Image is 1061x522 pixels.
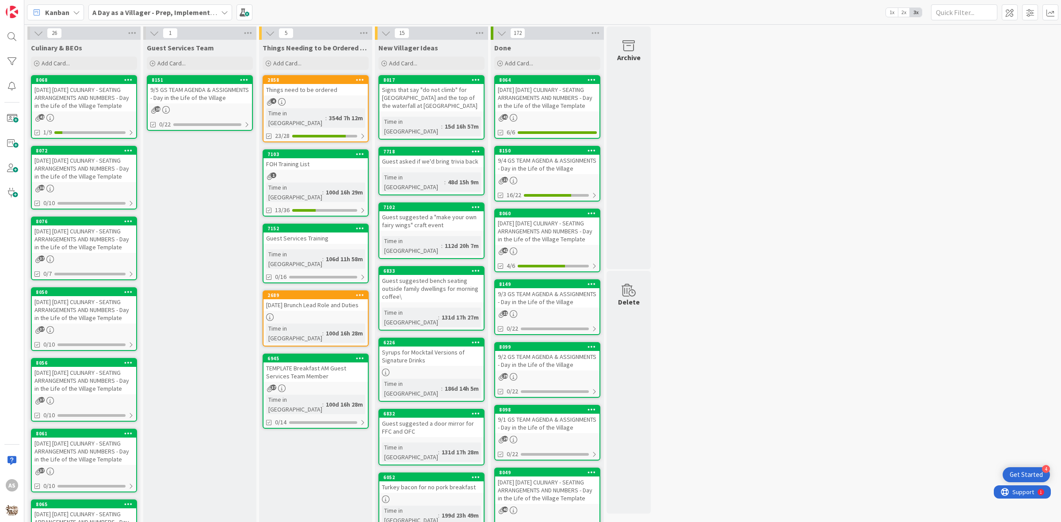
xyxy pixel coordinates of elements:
div: 6226 [383,339,484,346]
span: 37 [39,468,45,473]
a: 81509/4 GS TEAM AGENDA & ASSIGNMENTS - Day in the Life of the Village16/22 [494,146,600,202]
a: 81519/5 GS TEAM AGENDA & ASSIGNMENTS - Day in the Life of the Village0/22 [147,75,253,131]
div: Syrups for Mocktail Versions of Signature Drinks [379,347,484,366]
span: 23/28 [275,131,290,141]
div: 8061[DATE] [DATE] CULINARY - SEATING ARRANGEMENTS AND NUMBERS - Day in the Life of the Village Te... [32,430,136,465]
div: Time in [GEOGRAPHIC_DATA] [382,379,441,398]
div: 112d 20h 7m [443,241,481,251]
span: 0/22 [507,450,518,459]
span: 1 [271,172,276,178]
div: 6945TEMPLATE Breakfast AM Guest Services Team Member [263,354,368,382]
div: 9/2 GS TEAM AGENDA & ASSIGNMENTS - Day in the Life of the Village [495,351,599,370]
div: 8099 [495,343,599,351]
span: 41 [502,114,508,120]
div: 8098 [499,407,599,413]
div: Open Get Started checklist, remaining modules: 4 [1003,467,1050,482]
div: 2858 [263,76,368,84]
span: Guest Services Team [147,43,214,52]
div: Time in [GEOGRAPHIC_DATA] [266,249,322,269]
span: 37 [39,326,45,332]
div: 6052 [383,474,484,480]
span: : [441,384,443,393]
span: 21 [502,310,508,316]
a: 6832Guest suggested a door mirror for FFC and OFCTime in [GEOGRAPHIC_DATA]:131d 17h 28m [378,409,485,465]
div: [DATE] [DATE] CULINARY - SEATING ARRANGEMENTS AND NUMBERS - Day in the Life of the Village Template [32,296,136,324]
span: Add Card... [505,59,533,67]
div: 8061 [32,430,136,438]
div: 6052Turkey bacon for no pork breakfast [379,473,484,493]
div: 8064 [495,76,599,84]
a: 80999/2 GS TEAM AGENDA & ASSIGNMENTS - Day in the Life of the Village0/22 [494,342,600,398]
span: 0/10 [43,340,55,349]
div: Guest asked if we'd bring trivia back [379,156,484,167]
div: 8060 [495,210,599,217]
div: 354d 7h 12m [327,113,365,123]
span: : [444,177,446,187]
div: Time in [GEOGRAPHIC_DATA] [266,108,325,128]
div: 8056 [32,359,136,367]
span: Add Card... [273,59,302,67]
span: : [322,328,324,338]
div: 8150 [499,148,599,154]
a: 8017Signs that say "do not climb" for [GEOGRAPHIC_DATA] and the top of the waterfall at [GEOGRAPH... [378,75,485,140]
a: 7102Guest suggested a "make your own fairy wings" craft eventTime in [GEOGRAPHIC_DATA]:112d 20h 7m [378,202,485,259]
div: [DATE] [DATE] CULINARY - SEATING ARRANGEMENTS AND NUMBERS - Day in the Life of the Village Template [32,84,136,111]
div: 199d 23h 49m [439,511,481,520]
div: AS [6,479,18,492]
div: 8061 [36,431,136,437]
div: 8065 [32,500,136,508]
b: A Day as a Villager - Prep, Implement and Execute [92,8,250,17]
a: 8060[DATE] [DATE] CULINARY - SEATING ARRANGEMENTS AND NUMBERS - Day in the Life of the Village Te... [494,209,600,272]
div: 8017Signs that say "do not climb" for [GEOGRAPHIC_DATA] and the top of the waterfall at [GEOGRAPH... [379,76,484,111]
span: Done [494,43,511,52]
div: 2858 [267,77,368,83]
div: 7103FOH Training List [263,150,368,170]
div: 100d 16h 29m [324,187,365,197]
a: 6945TEMPLATE Breakfast AM Guest Services Team MemberTime in [GEOGRAPHIC_DATA]:100d 16h 28m0/14 [263,354,369,429]
a: 7718Guest asked if we'd bring trivia backTime in [GEOGRAPHIC_DATA]:48d 15h 9m [378,147,485,195]
span: Support [19,1,40,12]
div: [DATE] [DATE] CULINARY - SEATING ARRANGEMENTS AND NUMBERS - Day in the Life of the Village Template [495,476,599,504]
div: 186d 14h 5m [443,384,481,393]
span: Things Needing to be Ordered - PUT IN CARD, Don't make new card [263,43,369,52]
span: : [438,447,439,457]
div: 6945 [263,354,368,362]
div: 7152Guest Services Training [263,225,368,244]
div: 8068[DATE] [DATE] CULINARY - SEATING ARRANGEMENTS AND NUMBERS - Day in the Life of the Village Te... [32,76,136,111]
span: 37 [271,385,276,390]
span: 4/6 [507,261,515,271]
span: 0/10 [43,481,55,491]
div: 8072 [36,148,136,154]
a: 2858Things need to be orderedTime in [GEOGRAPHIC_DATA]:354d 7h 12m23/28 [263,75,369,142]
div: 15d 16h 57m [443,122,481,131]
span: 37 [39,397,45,403]
div: 7102 [379,203,484,211]
div: 8050[DATE] [DATE] CULINARY - SEATING ARRANGEMENTS AND NUMBERS - Day in the Life of the Village Te... [32,288,136,324]
div: 81509/4 GS TEAM AGENDA & ASSIGNMENTS - Day in the Life of the Village [495,147,599,174]
div: 8068 [36,77,136,83]
a: 8076[DATE] [DATE] CULINARY - SEATING ARRANGEMENTS AND NUMBERS - Day in the Life of the Village Te... [31,217,137,280]
div: 8065 [36,501,136,507]
a: 8050[DATE] [DATE] CULINARY - SEATING ARRANGEMENTS AND NUMBERS - Day in the Life of the Village Te... [31,287,137,351]
div: Guest suggested a "make your own fairy wings" craft event [379,211,484,231]
div: 7152 [263,225,368,232]
div: 81519/5 GS TEAM AGENDA & ASSIGNMENTS - Day in the Life of the Village [148,76,252,103]
div: 4 [1042,465,1050,473]
div: 7102Guest suggested a "make your own fairy wings" craft event [379,203,484,231]
div: 6945 [267,355,368,362]
div: 9/4 GS TEAM AGENDA & ASSIGNMENTS - Day in the Life of the Village [495,155,599,174]
span: 42 [39,114,45,120]
a: 8056[DATE] [DATE] CULINARY - SEATING ARRANGEMENTS AND NUMBERS - Day in the Life of the Village Te... [31,358,137,422]
div: 8076 [32,217,136,225]
span: 0/10 [43,198,55,208]
div: 6226 [379,339,484,347]
div: 8017 [379,76,484,84]
div: [DATE] [DATE] CULINARY - SEATING ARRANGEMENTS AND NUMBERS - Day in the Life of the Village Template [32,225,136,253]
div: 8049[DATE] [DATE] CULINARY - SEATING ARRANGEMENTS AND NUMBERS - Day in the Life of the Village Te... [495,469,599,504]
div: Time in [GEOGRAPHIC_DATA] [266,395,322,414]
a: 7103FOH Training ListTime in [GEOGRAPHIC_DATA]:100d 16h 29m13/36 [263,149,369,217]
a: 8061[DATE] [DATE] CULINARY - SEATING ARRANGEMENTS AND NUMBERS - Day in the Life of the Village Te... [31,429,137,492]
div: 80989/1 GS TEAM AGENDA & ASSIGNMENTS - Day in the Life of the Village [495,406,599,433]
div: 7718 [379,148,484,156]
div: 8049 [499,469,599,476]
